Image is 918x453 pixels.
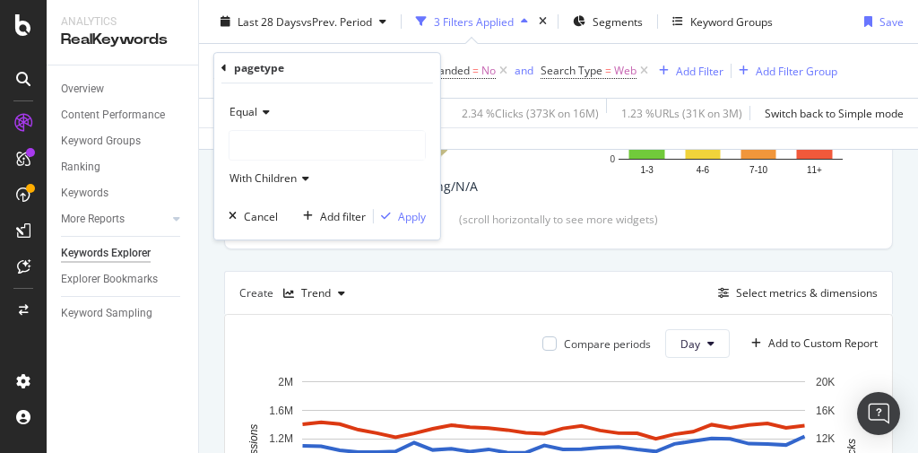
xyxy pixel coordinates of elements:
text: 2M [278,376,293,388]
button: 3 Filters Applied [409,7,535,36]
div: Save [879,13,904,29]
div: Explorer Bookmarks [61,270,158,289]
div: times [535,13,550,30]
div: Add Filter [676,63,723,78]
div: 1.23 % URLs ( 31K on 3M ) [621,105,742,120]
text: 11+ [807,165,822,175]
div: Analytics [61,14,184,30]
div: Trend [301,288,331,299]
span: Segments [593,13,643,29]
div: Keyword Groups [690,13,773,29]
span: Is Branded [416,63,470,78]
button: Select metrics & dimensions [711,283,878,304]
span: No [481,58,496,83]
div: Add filter [320,209,366,224]
button: Add to Custom Report [744,329,878,358]
a: More Reports [61,210,168,229]
text: 0 [610,154,615,164]
button: Save [857,7,904,36]
div: Add Filter Group [756,63,837,78]
button: Keyword Groups [665,7,780,36]
text: 7-10 [749,165,767,175]
div: Select metrics & dimensions [736,285,878,301]
div: 3 Filters Applied [434,13,514,29]
div: pagetype [234,60,284,75]
a: Keywords [61,184,186,203]
a: Keyword Groups [61,132,186,151]
text: 1.6M [269,405,293,417]
text: 16K [816,405,835,417]
text: 12K [816,433,835,446]
button: Apply [374,207,426,225]
div: Cancel [244,209,278,224]
a: Content Performance [61,106,186,125]
button: Cancel [221,207,278,225]
div: 2.34 % Clicks ( 373K on 16M ) [462,105,599,120]
span: vs Prev. Period [301,13,372,29]
a: Overview [61,80,186,99]
div: Switch back to Simple mode [765,105,904,120]
button: Add Filter Group [732,60,837,82]
div: Keyword Groups [61,132,141,151]
button: Segments [566,7,650,36]
span: With Children [229,170,297,186]
div: Apply [398,209,426,224]
a: Keyword Sampling [61,304,186,323]
text: 1-3 [640,165,654,175]
span: Search Type [541,63,602,78]
text: 20K [816,376,835,388]
div: Ranking [61,158,100,177]
div: Create [239,279,352,308]
text: 1.2M [269,433,293,446]
div: (scroll horizontally to see more widgets) [247,212,870,227]
div: RealKeywords [61,30,184,50]
button: Trend [276,279,352,308]
a: Keywords Explorer [61,244,186,263]
div: Keyword Sampling [61,304,152,323]
div: Compare periods [564,336,651,352]
div: Keywords Explorer [61,244,151,263]
button: Add Filter [652,60,723,82]
text: 4-6 [697,165,710,175]
button: Add filter [296,207,366,225]
span: Equal [229,104,257,119]
span: Day [680,336,700,352]
span: Last 28 Days [238,13,301,29]
span: = [472,63,479,78]
button: Day [665,329,730,358]
div: Content Performance [61,106,165,125]
a: Ranking [61,158,186,177]
div: Keywords [61,184,108,203]
div: More Reports [61,210,125,229]
button: Last 28 DaysvsPrev. Period [213,7,394,36]
button: and [515,62,533,79]
a: Explorer Bookmarks [61,270,186,289]
span: Web [614,58,637,83]
button: Switch back to Simple mode [758,99,904,127]
span: = [605,63,611,78]
div: and [515,63,533,78]
div: Overview [61,80,104,99]
div: Open Intercom Messenger [857,392,900,435]
div: Add to Custom Report [768,338,878,349]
